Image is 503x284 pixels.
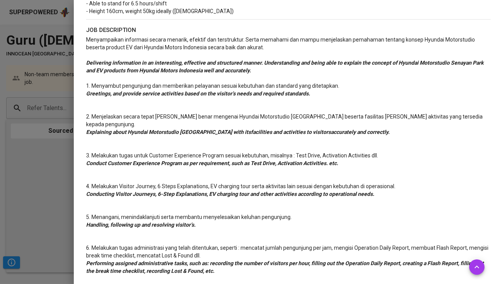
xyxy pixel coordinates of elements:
[86,245,490,259] span: 6. Melakukan tugas administrasi yang telah ditentukan, seperti : mencatat jumlah pengunjung per j...
[86,152,378,159] span: 3. Melakukan tugas untuk Customer Experience Program sesuai kebutuhan, misalnya : Test Drive, Act...
[86,60,485,74] span: Delivering information in an interesting, effective and structured manner. Understanding and bein...
[86,191,374,197] span: Conducting Visitor Journeys, 6-Step Explanations, EV charging tour and other activities according...
[86,222,196,228] span: Handling, following up and resolving visitor’s.
[86,90,310,97] span: Greetings, and provide service activities based on the visitor’s needs and required standards.
[86,214,292,220] span: 5. Menangani, menindaklanjuti serta membantu menyelesaikan keluhan pengunjung.
[86,26,491,35] p: job description
[86,260,485,274] span: Performing assigned administrative tasks, such as: recording the number of visitors per hour, fil...
[86,37,476,50] span: Menyampaikan informasi secara menarik, efektif dan terstruktur. Serta memahami dan mampu menjelas...
[86,129,390,135] span: Explaining about Hyundai Motorstudio [GEOGRAPHIC_DATA] with itsfacilities and activities to visit...
[86,83,339,89] span: 1. Menyambut pengunjung dan memberikan pelayanan sesuai kebutuhan dan standard yang ditetapkan.
[86,0,167,7] span: - Able to stand for 6.5 hours/shift
[86,114,484,127] span: 2. Menjelaskan secara tepat [PERSON_NAME] benar mengenai Hyundai Motorstudio [GEOGRAPHIC_DATA] be...
[86,183,395,189] span: 4. Melakukan Visitor Journey, 6 Steps Explanations, EV charging tour serta aktivitas lain sesuai ...
[86,8,234,14] span: - Height 160cm, weight 50kg ideally ([DEMOGRAPHIC_DATA])
[86,160,338,166] span: Conduct Customer Experience Program as per requirement, such as Test Drive, Activation Activities...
